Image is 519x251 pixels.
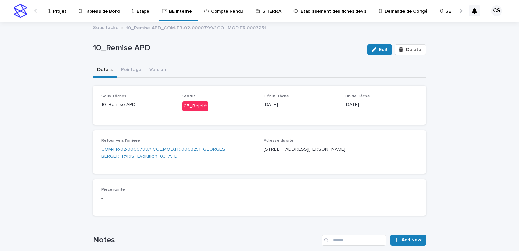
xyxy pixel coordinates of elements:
[101,188,125,192] span: Pièce jointe
[145,63,170,78] button: Version
[264,94,289,98] span: Début Tâche
[322,235,386,246] input: Search
[406,47,422,52] span: Delete
[182,94,195,98] span: Statut
[345,94,370,98] span: Fin de Tâche
[345,101,418,108] p: [DATE]
[101,94,126,98] span: Sous Tâches
[93,63,117,78] button: Details
[93,235,319,245] h1: Notes
[401,238,422,242] span: Add New
[126,23,266,31] p: 10_Remise APD_COM-FR-02-0000799// COL.MOD.FR.0003251
[182,101,208,111] div: 05_Rejeté
[101,101,174,108] p: 10_Remise APD
[101,146,255,160] a: COM-FR-02-0000799// COL.MOD.FR.0003251_GEORGES BERGER_PARIS_Evolution_03_APD
[101,195,418,202] p: -
[491,5,502,16] div: CS
[264,146,418,153] p: [STREET_ADDRESS][PERSON_NAME]
[264,101,337,108] p: [DATE]
[390,235,426,246] a: Add New
[117,63,145,78] button: Pointage
[101,139,140,143] span: Retour vers l'arrière
[367,44,392,55] button: Edit
[93,23,119,31] a: Sous tâche
[395,44,426,55] button: Delete
[264,139,294,143] span: Adresse du site
[379,47,388,52] span: Edit
[93,43,362,53] p: 10_Remise APD
[14,4,27,18] img: stacker-logo-s-only.png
